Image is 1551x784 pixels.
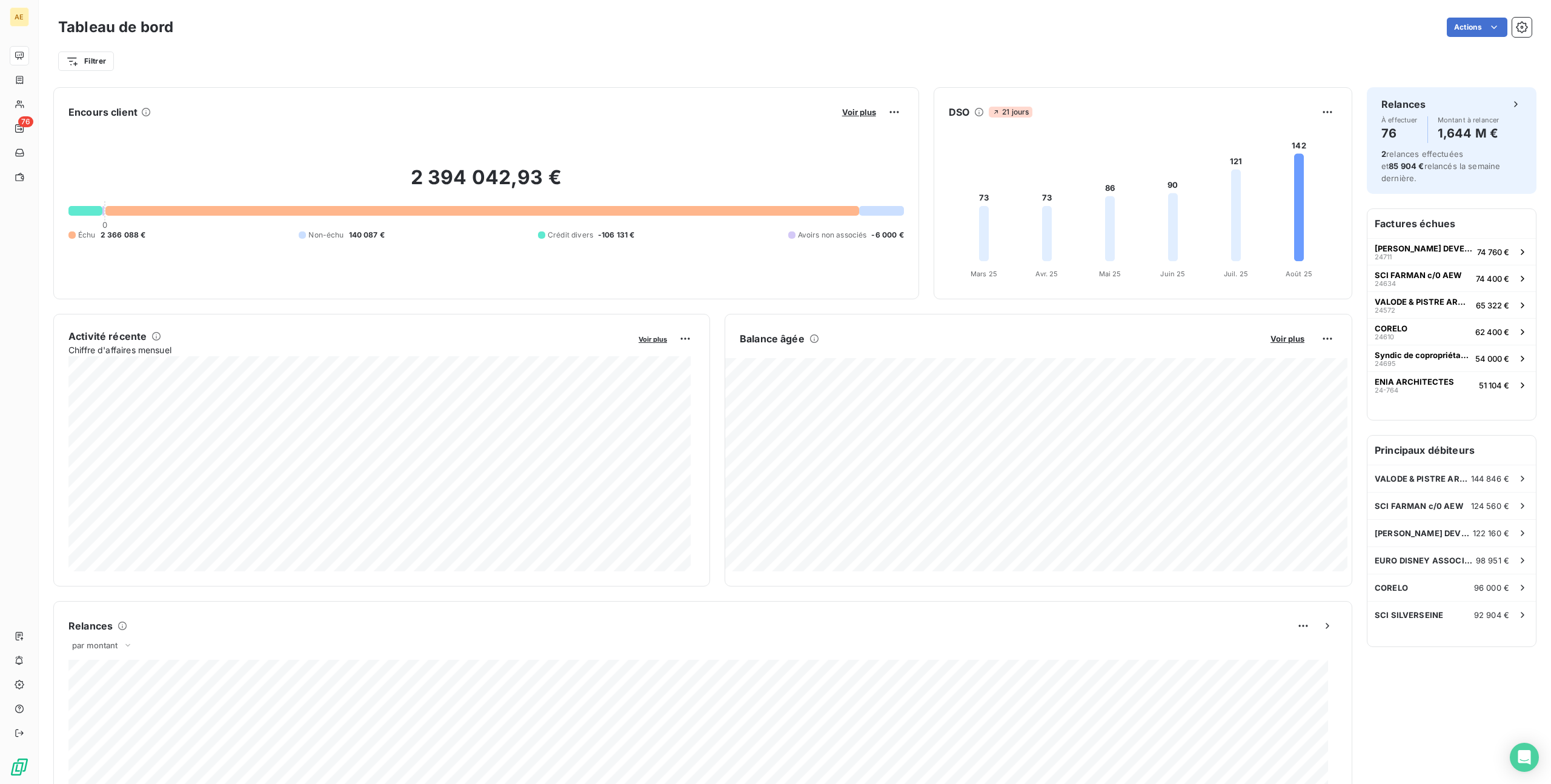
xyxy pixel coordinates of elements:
[740,331,805,346] h6: Balance âgée
[1375,333,1394,341] span: 24610
[1381,149,1386,159] span: 2
[639,335,667,344] span: Voir plus
[68,105,138,119] h6: Encours client
[1267,333,1308,344] button: Voir plus
[1476,274,1509,284] span: 74 400 €
[989,107,1032,118] span: 21 jours
[1510,743,1539,772] div: Open Intercom Messenger
[1286,270,1312,278] tspan: Août 25
[1224,270,1248,278] tspan: Juil. 25
[1438,124,1500,143] h4: 1,644 M €
[1474,583,1509,593] span: 96 000 €
[1367,436,1536,465] h6: Principaux débiteurs
[102,220,107,230] span: 0
[1375,350,1470,360] span: Syndic de copropriétaires du Britannia
[1375,610,1443,620] span: SCI SILVERSEINE
[1438,116,1500,124] span: Montant à relancer
[10,757,29,777] img: Logo LeanPay
[1375,377,1454,387] span: ENIA ARCHITECTES
[1471,501,1509,511] span: 124 560 €
[1160,270,1185,278] tspan: Juin 25
[1375,270,1461,280] span: SCI FARMAN c/0 AEW
[1375,556,1476,565] span: EURO DISNEY ASSOCIES S.A.S
[1471,474,1509,483] span: 144 846 €
[1447,18,1507,37] button: Actions
[1476,556,1509,565] span: 98 951 €
[1375,583,1408,593] span: CORELO
[1375,307,1395,314] span: 24572
[1367,345,1536,371] button: Syndic de copropriétaires du Britannia2469554 000 €
[1367,318,1536,345] button: CORELO2461062 400 €
[1375,474,1471,483] span: VALODE & PISTRE ARCHITECTES
[1476,301,1509,310] span: 65 322 €
[1389,161,1424,171] span: 85 904 €
[1477,247,1509,257] span: 74 760 €
[1381,116,1418,124] span: À effectuer
[1381,149,1500,183] span: relances effectuées et relancés la semaine dernière.
[68,165,904,202] h2: 2 394 042,93 €
[798,230,867,241] span: Avoirs non associés
[1367,265,1536,291] button: SCI FARMAN c/0 AEW2463474 400 €
[1367,291,1536,318] button: VALODE & PISTRE ARCHITECTES2457265 322 €
[58,16,173,38] h3: Tableau de bord
[308,230,344,241] span: Non-échu
[1475,354,1509,364] span: 54 000 €
[1375,324,1407,333] span: CORELO
[78,230,96,241] span: Échu
[10,7,29,27] div: AE
[1367,238,1536,265] button: [PERSON_NAME] DEVELOPPEMENT ILE DE [GEOGRAPHIC_DATA]2471174 760 €
[1375,387,1398,394] span: 24-764
[72,640,118,650] span: par montant
[1479,380,1509,390] span: 51 104 €
[1381,97,1426,111] h6: Relances
[1375,360,1396,367] span: 24695
[1098,270,1121,278] tspan: Mai 25
[10,119,28,138] a: 76
[871,230,903,241] span: -6 000 €
[18,116,33,127] span: 76
[1375,528,1473,538] span: [PERSON_NAME] DEVELOPPEMENT ILE DE [GEOGRAPHIC_DATA]
[1475,327,1509,337] span: 62 400 €
[842,107,876,117] span: Voir plus
[1375,244,1472,253] span: [PERSON_NAME] DEVELOPPEMENT ILE DE [GEOGRAPHIC_DATA]
[58,51,114,71] button: Filtrer
[971,270,997,278] tspan: Mars 25
[949,105,969,119] h6: DSO
[1381,124,1418,143] h4: 76
[548,230,593,241] span: Crédit divers
[1375,253,1392,261] span: 24711
[68,329,147,344] h6: Activité récente
[68,619,113,633] h6: Relances
[1367,371,1536,398] button: ENIA ARCHITECTES24-76451 104 €
[1375,280,1396,287] span: 24634
[1473,528,1509,538] span: 122 160 €
[349,230,385,241] span: 140 087 €
[635,333,671,344] button: Voir plus
[598,230,635,241] span: -106 131 €
[1474,610,1509,620] span: 92 904 €
[1270,334,1304,344] span: Voir plus
[1375,501,1463,511] span: SCI FARMAN c/0 AEW
[1035,270,1058,278] tspan: Avr. 25
[101,230,146,241] span: 2 366 088 €
[1375,297,1471,307] span: VALODE & PISTRE ARCHITECTES
[839,107,880,118] button: Voir plus
[68,344,630,356] span: Chiffre d'affaires mensuel
[1367,209,1536,238] h6: Factures échues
